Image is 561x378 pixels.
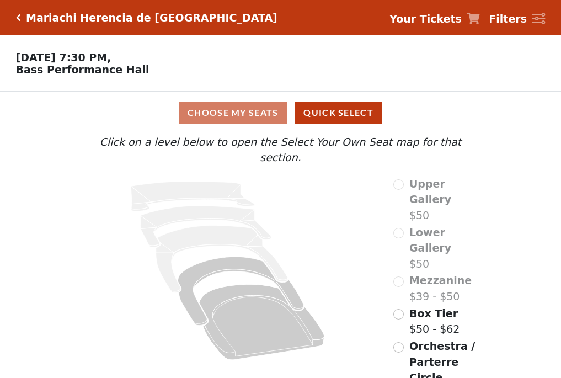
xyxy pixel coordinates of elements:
path: Lower Gallery - Seats Available: 0 [141,206,271,247]
h5: Mariachi Herencia de [GEOGRAPHIC_DATA] [26,12,277,24]
span: Upper Gallery [409,178,451,206]
span: Box Tier [409,307,458,320]
a: Your Tickets [389,11,480,27]
path: Upper Gallery - Seats Available: 0 [131,182,255,211]
a: Click here to go back to filters [16,14,21,22]
label: $50 [409,225,483,272]
label: $50 - $62 [409,306,460,337]
span: Mezzanine [409,274,472,286]
label: $39 - $50 [409,273,472,304]
strong: Filters [489,13,527,25]
a: Filters [489,11,545,27]
label: $50 [409,176,483,223]
path: Orchestra / Parterre Circle - Seats Available: 647 [200,284,325,360]
strong: Your Tickets [389,13,462,25]
p: Click on a level below to open the Select Your Own Seat map for that section. [78,134,483,166]
button: Quick Select [295,102,382,124]
span: Lower Gallery [409,226,451,254]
